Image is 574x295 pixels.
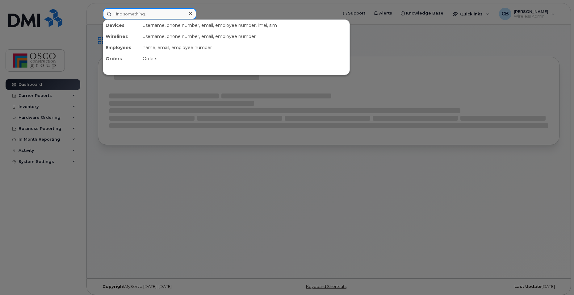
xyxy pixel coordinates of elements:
div: Orders [103,53,140,64]
div: Orders [140,53,350,64]
div: Employees [103,42,140,53]
div: Wirelines [103,31,140,42]
div: username, phone number, email, employee number [140,31,350,42]
div: username, phone number, email, employee number, imei, sim [140,20,350,31]
div: name, email, employee number [140,42,350,53]
div: Devices [103,20,140,31]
